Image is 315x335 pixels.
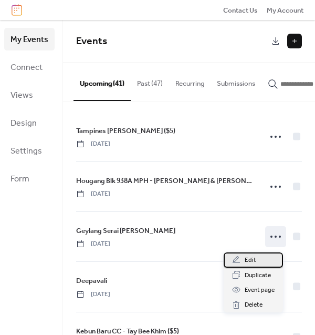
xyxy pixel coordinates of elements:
a: My Events [4,28,55,50]
span: [DATE] [76,239,110,249]
a: Settings [4,139,55,162]
a: Deepavali [76,275,107,287]
span: Event page [245,285,275,296]
span: Tampines [PERSON_NAME] ($5) [76,126,175,136]
a: Hougang Blk 938A MPH - [PERSON_NAME] & [PERSON_NAME] ($4) Yello/[PERSON_NAME] [76,175,255,187]
span: Hougang Blk 938A MPH - [PERSON_NAME] & [PERSON_NAME] ($4) Yello/[PERSON_NAME] [76,176,255,186]
span: Views [10,87,33,104]
a: Contact Us [223,5,258,15]
span: Edit [245,255,256,266]
a: Geylang Serai [PERSON_NAME] [76,225,175,237]
a: Connect [4,56,55,78]
span: [DATE] [76,139,110,149]
a: Tampines [PERSON_NAME] ($5) [76,125,175,137]
span: Connect [10,59,43,76]
span: [DATE] [76,189,110,199]
a: Design [4,111,55,134]
button: Past (47) [131,63,169,99]
span: [DATE] [76,290,110,299]
span: My Events [10,32,48,48]
span: Duplicate [245,270,271,281]
a: Views [4,84,55,106]
button: Recurring [169,63,211,99]
span: Design [10,115,37,131]
img: logo [12,4,22,16]
span: Delete [245,300,262,310]
span: Contact Us [223,5,258,16]
span: Form [10,171,29,187]
button: Submissions [211,63,261,99]
button: Upcoming (41) [73,63,131,100]
a: Form [4,167,55,190]
span: Settings [10,143,42,159]
a: My Account [267,5,303,15]
span: Events [76,32,107,51]
span: My Account [267,5,303,16]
